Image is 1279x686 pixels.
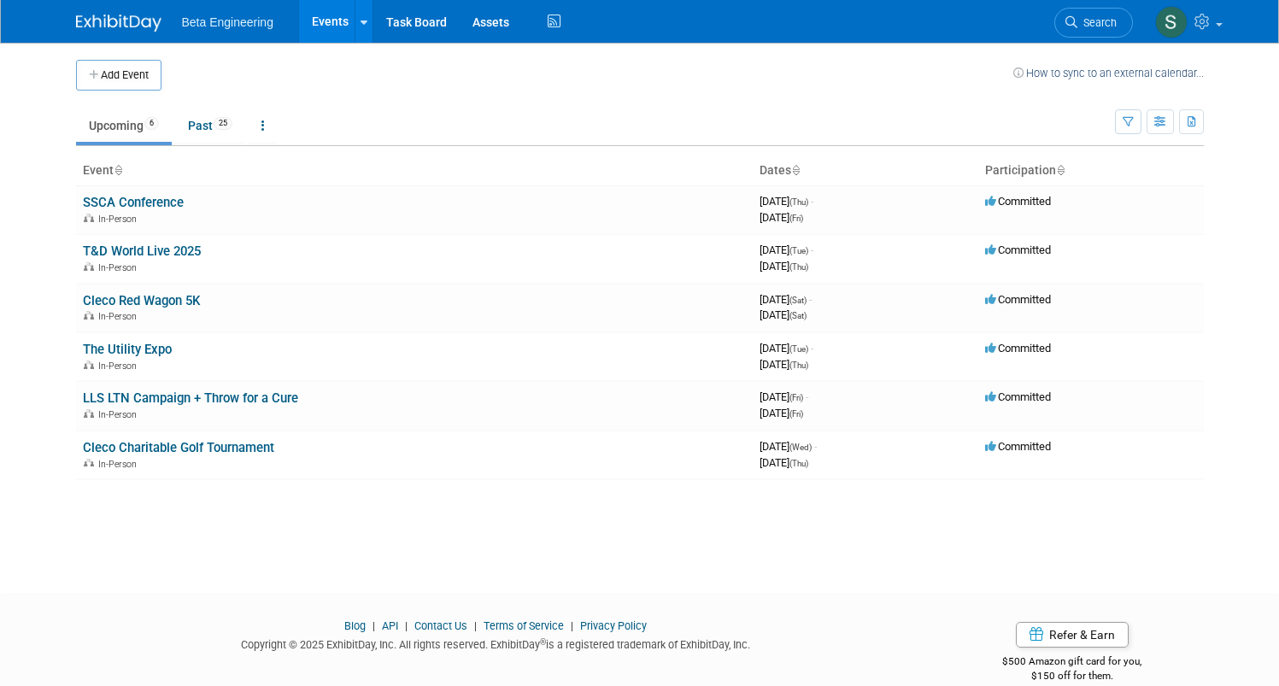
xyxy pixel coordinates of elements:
span: In-Person [98,214,142,225]
span: [DATE] [760,195,813,208]
a: Search [1054,8,1133,38]
span: [DATE] [760,243,813,256]
a: Past25 [175,109,245,142]
span: [DATE] [760,342,813,355]
img: In-Person Event [84,262,94,271]
span: Committed [985,342,1051,355]
span: In-Person [98,262,142,273]
span: Committed [985,243,1051,256]
span: Beta Engineering [182,15,273,29]
img: In-Person Event [84,409,94,418]
th: Dates [753,156,978,185]
span: (Thu) [789,361,808,370]
img: ExhibitDay [76,15,161,32]
span: In-Person [98,311,142,322]
a: Blog [344,619,366,632]
span: In-Person [98,459,142,470]
span: (Thu) [789,197,808,207]
a: T&D World Live 2025 [83,243,201,259]
button: Add Event [76,60,161,91]
a: SSCA Conference [83,195,184,210]
img: Sara Dorsey [1155,6,1188,38]
a: Upcoming6 [76,109,172,142]
span: [DATE] [760,308,807,321]
img: In-Person Event [84,459,94,467]
span: (Tue) [789,344,808,354]
a: How to sync to an external calendar... [1013,67,1204,79]
th: Participation [978,156,1204,185]
span: (Tue) [789,246,808,255]
span: | [470,619,481,632]
img: In-Person Event [84,311,94,320]
img: In-Person Event [84,214,94,222]
span: Committed [985,390,1051,403]
div: $150 off for them. [941,669,1204,683]
span: - [811,243,813,256]
span: | [401,619,412,632]
span: - [811,195,813,208]
div: $500 Amazon gift card for you, [941,643,1204,683]
span: (Fri) [789,214,803,223]
span: [DATE] [760,358,808,371]
img: In-Person Event [84,361,94,369]
span: 6 [144,117,159,130]
a: Cleco Charitable Golf Tournament [83,440,274,455]
a: API [382,619,398,632]
span: - [811,342,813,355]
span: [DATE] [760,260,808,273]
span: (Thu) [789,262,808,272]
a: Cleco Red Wagon 5K [83,293,200,308]
span: [DATE] [760,211,803,224]
div: Copyright © 2025 ExhibitDay, Inc. All rights reserved. ExhibitDay is a registered trademark of Ex... [76,633,916,653]
span: (Thu) [789,459,808,468]
a: LLS LTN Campaign + Throw for a Cure [83,390,298,406]
span: (Fri) [789,393,803,402]
a: Contact Us [414,619,467,632]
span: Search [1077,16,1117,29]
span: [DATE] [760,440,817,453]
span: (Sat) [789,311,807,320]
span: [DATE] [760,293,812,306]
a: Sort by Start Date [791,163,800,177]
span: [DATE] [760,407,803,419]
span: | [566,619,578,632]
span: - [806,390,808,403]
span: In-Person [98,361,142,372]
sup: ® [540,637,546,647]
span: - [809,293,812,306]
span: (Wed) [789,443,812,452]
span: - [814,440,817,453]
a: Sort by Participation Type [1056,163,1065,177]
span: | [368,619,379,632]
span: [DATE] [760,456,808,469]
span: Committed [985,195,1051,208]
span: In-Person [98,409,142,420]
span: [DATE] [760,390,808,403]
span: Committed [985,293,1051,306]
a: Sort by Event Name [114,163,122,177]
span: (Fri) [789,409,803,419]
span: 25 [214,117,232,130]
a: Privacy Policy [580,619,647,632]
a: The Utility Expo [83,342,172,357]
span: Committed [985,440,1051,453]
th: Event [76,156,753,185]
a: Refer & Earn [1016,622,1129,648]
a: Terms of Service [484,619,564,632]
span: (Sat) [789,296,807,305]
